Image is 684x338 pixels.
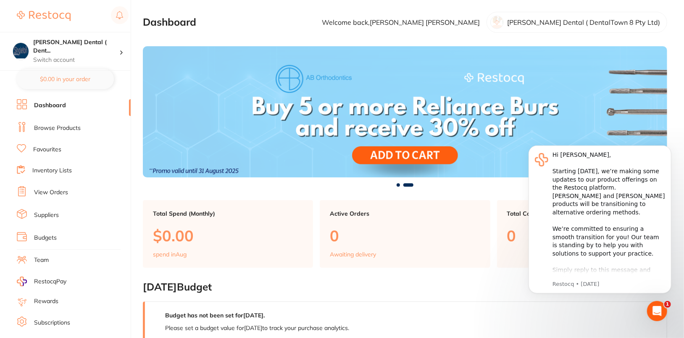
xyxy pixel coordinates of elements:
[153,210,303,217] p: Total Spend (Monthly)
[143,46,667,177] img: Dashboard
[330,251,376,258] p: Awaiting delivery
[165,325,349,331] p: Please set a budget value for [DATE] to track your purchase analytics.
[153,251,187,258] p: spend in Aug
[516,133,684,315] iframe: Intercom notifications message
[13,43,29,58] img: Singleton Dental ( DentalTown 8 Pty Ltd)
[17,69,114,89] button: $0.00 in your order
[32,166,72,175] a: Inventory Lists
[165,312,265,319] strong: Budget has not been set for [DATE] .
[497,200,667,268] a: Total Completed Orders0
[17,11,71,21] img: Restocq Logo
[33,56,119,64] p: Switch account
[330,227,480,244] p: 0
[33,38,119,55] h4: Singleton Dental ( DentalTown 8 Pty Ltd)
[320,200,490,268] a: Active Orders0Awaiting delivery
[34,188,68,197] a: View Orders
[153,227,303,244] p: $0.00
[17,277,27,286] img: RestocqPay
[37,147,149,155] p: Message from Restocq, sent 4d ago
[507,18,660,26] p: [PERSON_NAME] Dental ( DentalTown 8 Pty Ltd)
[17,277,66,286] a: RestocqPay
[507,210,657,217] p: Total Completed Orders
[17,6,71,26] a: Restocq Logo
[34,256,49,264] a: Team
[143,281,667,293] h2: [DATE] Budget
[507,227,657,244] p: 0
[34,234,57,242] a: Budgets
[143,16,196,28] h2: Dashboard
[34,124,81,132] a: Browse Products
[322,18,480,26] p: Welcome back, [PERSON_NAME] [PERSON_NAME]
[34,277,66,286] span: RestocqPay
[143,200,313,268] a: Total Spend (Monthly)$0.00spend inAug
[34,101,66,110] a: Dashboard
[33,145,61,154] a: Favourites
[34,319,70,327] a: Subscriptions
[34,211,59,219] a: Suppliers
[37,18,149,215] div: Hi [PERSON_NAME], ​ Starting [DATE], we’re making some updates to our product offerings on the Re...
[664,301,671,308] span: 1
[647,301,667,321] iframe: Intercom live chat
[34,297,58,306] a: Rewards
[330,210,480,217] p: Active Orders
